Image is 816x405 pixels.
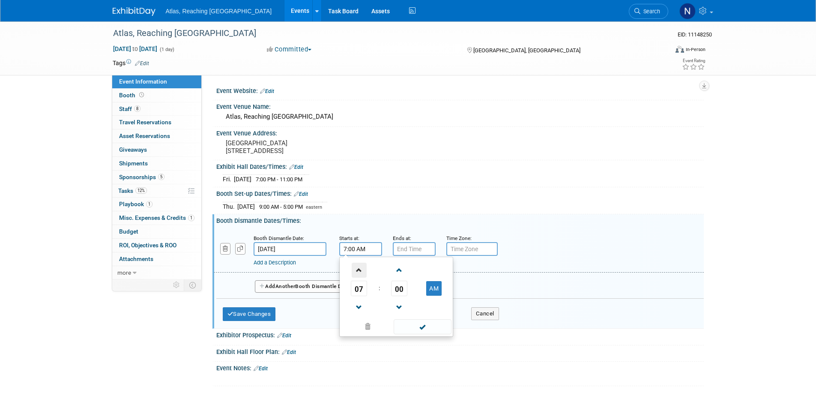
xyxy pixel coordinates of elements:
[446,242,498,256] input: Time Zone
[137,92,146,98] span: Booth not reserved yet
[391,296,407,318] a: Decrement Minute
[629,4,668,19] a: Search
[119,174,164,180] span: Sponsorships
[216,160,704,171] div: Exhibit Hall Dates/Times:
[119,132,170,139] span: Asset Reservations
[237,202,255,211] td: [DATE]
[216,84,704,96] div: Event Website:
[260,88,274,94] a: Edit
[341,321,395,333] a: Clear selection
[256,176,302,183] span: 7:00 PM - 11:00 PM
[216,345,704,357] div: Exhibit Hall Floor Plan:
[393,242,436,256] input: End Time
[112,266,201,279] a: more
[112,129,201,143] a: Asset Reservations
[135,187,147,194] span: 12%
[393,321,452,333] a: Done
[446,235,472,241] small: Time Zone:
[119,214,194,221] span: Misc. Expenses & Credits
[339,242,382,256] input: Start Time
[119,119,171,126] span: Travel Reservations
[113,45,158,53] span: [DATE] [DATE]
[117,269,131,276] span: more
[119,255,153,262] span: Attachments
[682,59,705,63] div: Event Rating
[112,239,201,252] a: ROI, Objectives & ROO
[473,47,580,54] span: [GEOGRAPHIC_DATA], [GEOGRAPHIC_DATA]
[112,225,201,238] a: Budget
[254,235,304,241] small: Booth Dismantle Date:
[471,307,499,320] button: Cancel
[275,283,296,289] span: Another
[226,139,410,155] pre: [GEOGRAPHIC_DATA] [STREET_ADDRESS]
[216,127,704,138] div: Event Venue Address:
[119,78,167,85] span: Event Information
[112,102,201,116] a: Staff8
[391,259,407,281] a: Increment Minute
[119,160,148,167] span: Shipments
[391,281,407,296] span: Pick Minute
[188,215,194,221] span: 1
[119,242,176,249] span: ROI, Objectives & ROO
[640,8,660,15] span: Search
[377,281,382,296] td: :
[234,175,251,184] td: [DATE]
[351,259,367,281] a: Increment Hour
[216,100,704,111] div: Event Venue Name:
[685,46,705,53] div: In-Person
[282,349,296,355] a: Edit
[113,7,155,16] img: ExhibitDay
[254,259,296,266] a: Add a Description
[259,204,303,210] span: 9:00 AM - 5:00 PM
[112,143,201,156] a: Giveaways
[119,201,152,207] span: Playbook
[110,26,655,41] div: Atlas, Reaching [GEOGRAPHIC_DATA]
[223,175,234,184] td: Fri.
[277,333,291,339] a: Edit
[135,60,149,66] a: Edit
[112,116,201,129] a: Travel Reservations
[216,362,704,373] div: Event Notes:
[112,75,201,88] a: Event Information
[289,164,303,170] a: Edit
[223,110,697,123] div: Atlas, Reaching [GEOGRAPHIC_DATA]
[113,59,149,67] td: Tags
[112,211,201,225] a: Misc. Expenses & Credits1
[306,204,322,210] span: eastern
[112,252,201,266] a: Attachments
[216,214,704,225] div: Booth Dismantle Dates/Times:
[119,228,138,235] span: Budget
[339,235,359,241] small: Starts at:
[134,105,140,112] span: 8
[119,146,147,153] span: Giveaways
[216,329,704,340] div: Exhibitor Prospectus:
[351,281,367,296] span: Pick Hour
[112,157,201,170] a: Shipments
[351,296,367,318] a: Decrement Hour
[216,187,704,198] div: Booth Set-up Dates/Times:
[223,202,237,211] td: Thu.
[254,242,326,256] input: Date
[294,191,308,197] a: Edit
[119,92,146,99] span: Booth
[678,31,712,38] span: Event ID: 11148250
[112,184,201,198] a: Tasks12%
[146,201,152,207] span: 1
[119,105,140,112] span: Staff
[264,45,315,54] button: Committed
[618,45,706,57] div: Event Format
[223,307,276,321] button: Save Changes
[118,187,147,194] span: Tasks
[679,3,696,19] img: Nxtvisor Events
[159,47,174,52] span: (1 day)
[393,235,411,241] small: Ends at:
[254,366,268,372] a: Edit
[166,8,272,15] span: Atlas, Reaching [GEOGRAPHIC_DATA]
[158,174,164,180] span: 5
[426,281,442,296] button: AM
[169,279,184,291] td: Personalize Event Tab Strip
[112,89,201,102] a: Booth
[112,171,201,184] a: Sponsorships5
[184,279,201,291] td: Toggle Event Tabs
[131,45,139,52] span: to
